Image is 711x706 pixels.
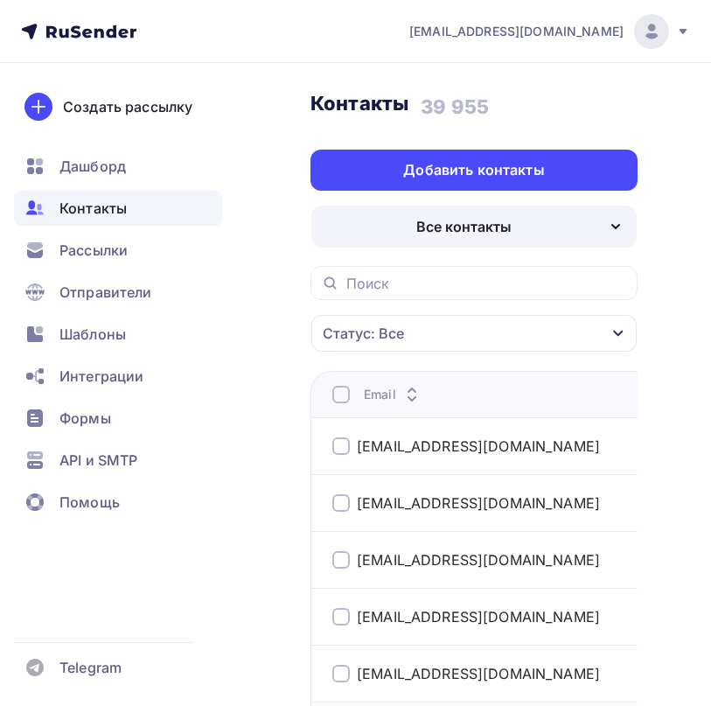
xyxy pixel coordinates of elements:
a: [EMAIL_ADDRESS][DOMAIN_NAME] [357,665,600,682]
span: Рассылки [59,240,128,261]
span: Контакты [59,198,127,219]
div: Добавить контакты [403,160,544,180]
a: Формы [14,401,222,436]
span: Шаблоны [59,324,126,345]
a: [EMAIL_ADDRESS][DOMAIN_NAME] [357,608,600,626]
button: Статус: Все [310,314,638,353]
span: [EMAIL_ADDRESS][DOMAIN_NAME] [409,23,624,40]
a: [EMAIL_ADDRESS][DOMAIN_NAME] [357,437,600,455]
span: Telegram [59,657,122,678]
a: Дашборд [14,149,222,184]
span: Формы [59,408,111,429]
span: Интеграции [59,366,143,387]
span: Дашборд [59,156,126,177]
div: Статус: Все [323,323,404,344]
a: Рассылки [14,233,222,268]
a: Контакты [14,191,222,226]
div: Все контакты [416,216,512,237]
h4: 39 955 [421,96,489,117]
input: Поиск [346,274,627,293]
a: Отправители [14,275,222,310]
a: [EMAIL_ADDRESS][DOMAIN_NAME] [357,494,600,512]
a: Шаблоны [14,317,222,352]
a: [EMAIL_ADDRESS][DOMAIN_NAME] [357,551,600,569]
span: Отправители [59,282,152,303]
div: Создать рассылку [63,96,192,117]
h3: Контакты [310,91,408,115]
a: [EMAIL_ADDRESS][DOMAIN_NAME] [409,14,690,49]
button: Все контакты [310,205,638,248]
span: API и SMTP [59,450,137,471]
div: Email [364,386,422,403]
span: Помощь [59,492,120,513]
